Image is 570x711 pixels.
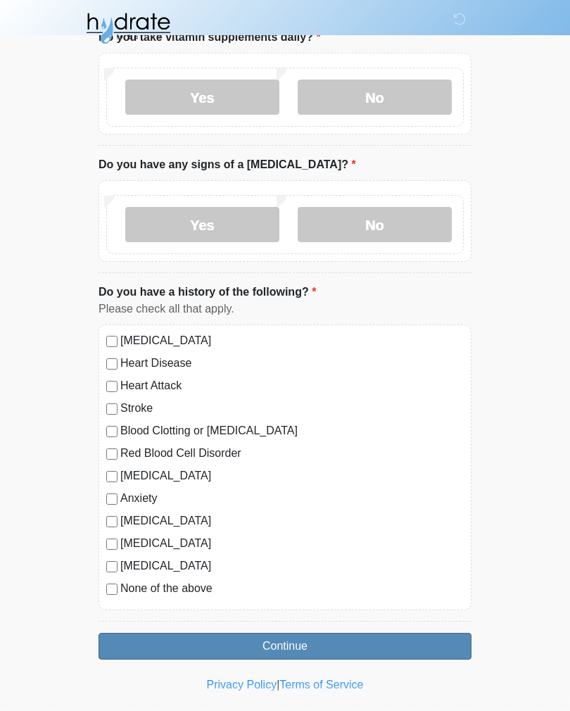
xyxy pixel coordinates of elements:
[279,679,363,691] a: Terms of Service
[106,493,118,505] input: Anxiety
[125,80,279,115] label: Yes
[106,426,118,437] input: Blood Clotting or [MEDICAL_DATA]
[120,512,464,529] label: [MEDICAL_DATA]
[298,207,452,242] label: No
[106,381,118,392] input: Heart Attack
[277,679,279,691] a: |
[84,11,172,46] img: Hydrate IV Bar - South Jordan Logo
[99,301,471,317] div: Please check all that apply.
[298,80,452,115] label: No
[120,535,464,552] label: [MEDICAL_DATA]
[120,377,464,394] label: Heart Attack
[106,471,118,482] input: [MEDICAL_DATA]
[106,336,118,347] input: [MEDICAL_DATA]
[207,679,277,691] a: Privacy Policy
[106,358,118,370] input: Heart Disease
[120,400,464,417] label: Stroke
[125,207,279,242] label: Yes
[120,445,464,462] label: Red Blood Cell Disorder
[106,516,118,527] input: [MEDICAL_DATA]
[120,467,464,484] label: [MEDICAL_DATA]
[120,422,464,439] label: Blood Clotting or [MEDICAL_DATA]
[120,332,464,349] label: [MEDICAL_DATA]
[106,561,118,572] input: [MEDICAL_DATA]
[99,633,471,660] button: Continue
[106,539,118,550] input: [MEDICAL_DATA]
[99,156,356,173] label: Do you have any signs of a [MEDICAL_DATA]?
[120,490,464,507] label: Anxiety
[106,403,118,415] input: Stroke
[120,580,464,597] label: None of the above
[120,355,464,372] label: Heart Disease
[120,558,464,574] label: [MEDICAL_DATA]
[106,584,118,595] input: None of the above
[99,284,316,301] label: Do you have a history of the following?
[106,448,118,460] input: Red Blood Cell Disorder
